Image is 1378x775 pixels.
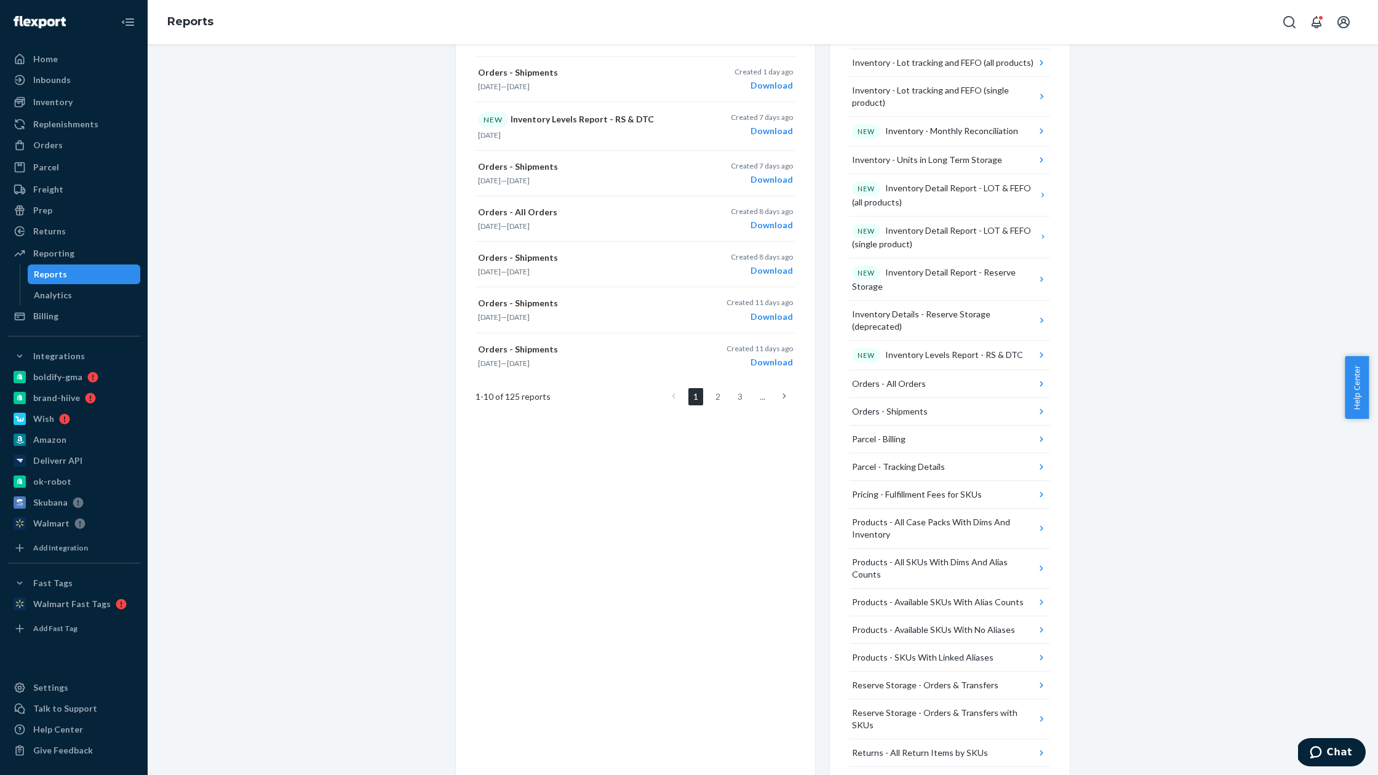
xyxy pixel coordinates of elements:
[33,455,82,467] div: Deliverr API
[476,57,795,102] button: Orders - Shipments[DATE]—[DATE]Created 1 day agoDownload
[478,358,686,368] p: —
[7,493,140,512] a: Skubana
[478,81,686,92] p: —
[7,92,140,112] a: Inventory
[852,348,1023,363] div: Inventory Levels Report - RS & DTC
[507,359,530,368] time: [DATE]
[478,343,686,356] p: Orders - Shipments
[1277,10,1302,34] button: Open Search Box
[852,378,926,390] div: Orders - All Orders
[858,351,875,360] p: NEW
[7,49,140,69] a: Home
[33,744,93,757] div: Give Feedback
[34,268,67,280] div: Reports
[858,127,875,137] p: NEW
[850,117,1050,147] button: NEWInventory - Monthly Reconciliation
[476,333,795,378] button: Orders - Shipments[DATE]—[DATE]Created 11 days agoDownload
[7,306,140,326] a: Billing
[735,66,793,77] p: Created 1 day ago
[852,461,945,473] div: Parcel - Tracking Details
[852,679,998,691] div: Reserve Storage - Orders & Transfers
[1345,356,1369,419] button: Help Center
[850,301,1050,341] button: Inventory Details - Reserve Storage (deprecated)
[476,196,795,242] button: Orders - All Orders[DATE]—[DATE]Created 8 days agoDownload
[33,225,66,237] div: Returns
[727,311,793,323] div: Download
[476,102,795,151] button: NEWInventory Levels Report - RS & DTC[DATE]Created 7 days agoDownload
[731,264,793,277] div: Download
[1331,10,1356,34] button: Open account menu
[116,10,140,34] button: Close Navigation
[33,74,71,86] div: Inbounds
[7,594,140,614] a: Walmart Fast Tags
[1304,10,1329,34] button: Open notifications
[850,509,1050,549] button: Products - All Case Packs With Dims And Inventory
[852,266,1036,293] div: Inventory Detail Report - Reserve Storage
[852,124,1018,139] div: Inventory - Monthly Reconciliation
[507,267,530,276] time: [DATE]
[33,96,73,108] div: Inventory
[478,161,686,173] p: Orders - Shipments
[850,699,1050,739] button: Reserve Storage - Orders & Transfers with SKUs
[7,180,140,199] a: Freight
[7,472,140,491] a: ok-robot
[7,244,140,263] a: Reporting
[507,176,530,185] time: [DATE]
[7,346,140,366] button: Integrations
[727,343,793,354] p: Created 11 days ago
[850,549,1050,589] button: Products - All SKUs With Dims And Alias Counts
[7,720,140,739] a: Help Center
[727,356,793,368] div: Download
[852,224,1038,251] div: Inventory Detail Report - LOT & FEFO (single product)
[33,53,58,65] div: Home
[478,176,501,185] time: [DATE]
[850,174,1050,217] button: NEWInventory Detail Report - LOT & FEFO (all products)
[711,388,725,405] a: Page 2
[852,84,1035,109] div: Inventory - Lot tracking and FEFO (single product)
[33,475,71,488] div: ok-robot
[14,16,66,28] img: Flexport logo
[731,125,793,137] div: Download
[7,70,140,90] a: Inbounds
[507,312,530,322] time: [DATE]
[852,57,1033,69] div: Inventory - Lot tracking and FEFO (all products)
[850,453,1050,481] button: Parcel - Tracking Details
[727,297,793,308] p: Created 11 days ago
[33,496,68,509] div: Skubana
[858,268,875,278] p: NEW
[731,112,793,122] p: Created 7 days ago
[476,287,795,333] button: Orders - Shipments[DATE]—[DATE]Created 11 days agoDownload
[478,267,501,276] time: [DATE]
[7,678,140,697] a: Settings
[33,139,63,151] div: Orders
[478,312,686,322] p: —
[33,310,58,322] div: Billing
[852,707,1035,731] div: Reserve Storage - Orders & Transfers with SKUs
[850,426,1050,453] button: Parcel - Billing
[507,82,530,91] time: [DATE]
[33,723,83,736] div: Help Center
[852,154,1002,166] div: Inventory - Units in Long Term Storage
[478,252,686,264] p: Orders - Shipments
[852,488,982,501] div: Pricing - Fulfillment Fees for SKUs
[850,739,1050,767] button: Returns - All Return Items by SKUs
[7,514,140,533] a: Walmart
[850,77,1050,117] button: Inventory - Lot tracking and FEFO (single product)
[852,747,988,759] div: Returns - All Return Items by SKUs
[33,702,97,715] div: Talk to Support
[850,644,1050,672] button: Products - SKUs With Linked Aliases
[33,183,63,196] div: Freight
[476,242,795,287] button: Orders - Shipments[DATE]—[DATE]Created 8 days agoDownload
[33,161,59,173] div: Parcel
[157,4,223,40] ol: breadcrumbs
[850,616,1050,644] button: Products - Available SKUs With No Aliases
[7,451,140,471] a: Deliverr API
[7,201,140,220] a: Prep
[850,589,1050,616] button: Products - Available SKUs With Alias Counts
[33,350,85,362] div: Integrations
[852,651,994,664] div: Products - SKUs With Linked Aliases
[7,430,140,450] a: Amazon
[7,367,140,387] a: boldify-gma
[478,112,508,127] div: NEW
